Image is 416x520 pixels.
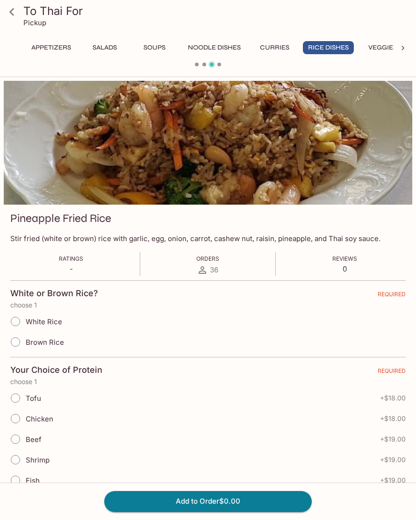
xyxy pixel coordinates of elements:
[23,18,46,27] p: Pickup
[26,435,42,444] span: Beef
[26,456,50,464] span: Shrimp
[380,477,406,484] span: + $19.00
[26,476,40,485] span: Fish
[133,41,175,54] button: Soups
[253,41,295,54] button: Curries
[59,264,83,273] p: -
[10,378,406,385] p: choose 1
[26,317,62,326] span: White Rice
[361,41,403,54] button: Veggies
[26,41,76,54] button: Appetizers
[10,288,98,299] h4: White or Brown Rice?
[10,234,406,243] p: Stir fried (white or brown) rice with garlic, egg, onion, carrot, cashew nut, raisin, pineapple, ...
[380,415,406,422] span: + $18.00
[196,255,219,262] span: Orders
[104,491,312,512] button: Add to Order$0.00
[84,41,126,54] button: Salads
[332,264,357,273] p: 0
[378,291,406,301] span: REQUIRED
[10,365,102,375] h4: Your Choice of Protein
[59,255,83,262] span: Ratings
[183,41,246,54] button: Noodle Dishes
[380,435,406,443] span: + $19.00
[26,338,64,347] span: Brown Rice
[23,4,409,18] h3: To Thai For
[380,456,406,463] span: + $19.00
[332,255,357,262] span: Reviews
[26,394,41,403] span: Tofu
[4,81,412,205] div: Pineapple Fried Rice
[10,301,406,309] p: choose 1
[26,414,53,423] span: Chicken
[378,367,406,378] span: REQUIRED
[380,394,406,402] span: + $18.00
[210,265,218,274] span: 36
[303,41,354,54] button: Rice Dishes
[10,211,111,226] h3: Pineapple Fried Rice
